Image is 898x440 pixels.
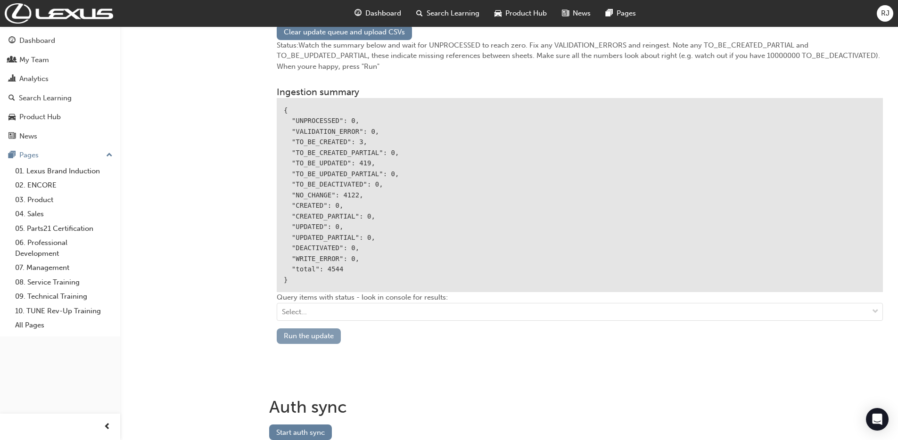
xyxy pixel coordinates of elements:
a: All Pages [11,318,116,333]
a: news-iconNews [554,4,598,23]
a: search-iconSearch Learning [409,4,487,23]
div: News [19,131,37,142]
span: car-icon [494,8,502,19]
span: News [573,8,591,19]
span: news-icon [562,8,569,19]
a: 05. Parts21 Certification [11,221,116,236]
a: 09. Technical Training [11,289,116,304]
button: Pages [4,147,116,164]
a: 02. ENCORE [11,178,116,193]
span: chart-icon [8,75,16,83]
span: people-icon [8,56,16,65]
a: guage-iconDashboard [347,4,409,23]
span: guage-icon [8,37,16,45]
div: Select... [282,307,307,318]
button: Run the update [277,328,341,344]
span: RJ [881,8,890,19]
div: Open Intercom Messenger [866,408,889,431]
span: guage-icon [354,8,362,19]
span: Product Hub [505,8,547,19]
a: 01. Lexus Brand Induction [11,164,116,179]
a: Search Learning [4,90,116,107]
span: pages-icon [8,151,16,160]
button: DashboardMy TeamAnalyticsSearch LearningProduct HubNews [4,30,116,147]
div: Search Learning [19,93,72,104]
span: down-icon [872,306,879,318]
h3: Ingestion summary [277,87,883,98]
a: My Team [4,51,116,69]
a: 04. Sales [11,207,116,221]
button: RJ [877,5,893,22]
span: up-icon [106,149,113,162]
img: Trak [5,3,113,24]
div: Status: Watch the summary below and wait for UNPROCESSED to reach zero. Fix any VALIDATION_ERRORS... [277,40,883,72]
a: pages-iconPages [598,4,643,23]
button: Clear update queue and upload CSVs [277,24,412,40]
span: Pages [617,8,636,19]
a: 10. TUNE Rev-Up Training [11,304,116,318]
a: Dashboard [4,32,116,49]
h1: Auth sync [269,397,890,417]
div: My Team [19,55,49,65]
div: Query items with status - look in console for results: [277,292,883,328]
span: search-icon [8,94,15,103]
div: Dashboard [19,35,55,46]
span: prev-icon [104,421,111,433]
span: news-icon [8,132,16,141]
a: 06. Professional Development [11,236,116,261]
a: 07. Management [11,261,116,275]
div: { "UNPROCESSED": 0, "VALIDATION_ERROR": 0, "TO_BE_CREATED": 3, "TO_BE_CREATED_PARTIAL": 0, "TO_BE... [277,98,883,293]
a: Analytics [4,70,116,88]
button: Start auth sync [269,424,332,440]
span: pages-icon [606,8,613,19]
div: Product Hub [19,112,61,122]
span: Dashboard [365,8,401,19]
div: Analytics [19,73,49,84]
a: 08. Service Training [11,275,116,290]
span: search-icon [416,8,423,19]
span: Search Learning [427,8,479,19]
div: Pages [19,150,39,161]
a: 03. Product [11,193,116,207]
a: Product Hub [4,108,116,126]
a: News [4,128,116,145]
a: car-iconProduct Hub [487,4,554,23]
span: car-icon [8,113,16,122]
